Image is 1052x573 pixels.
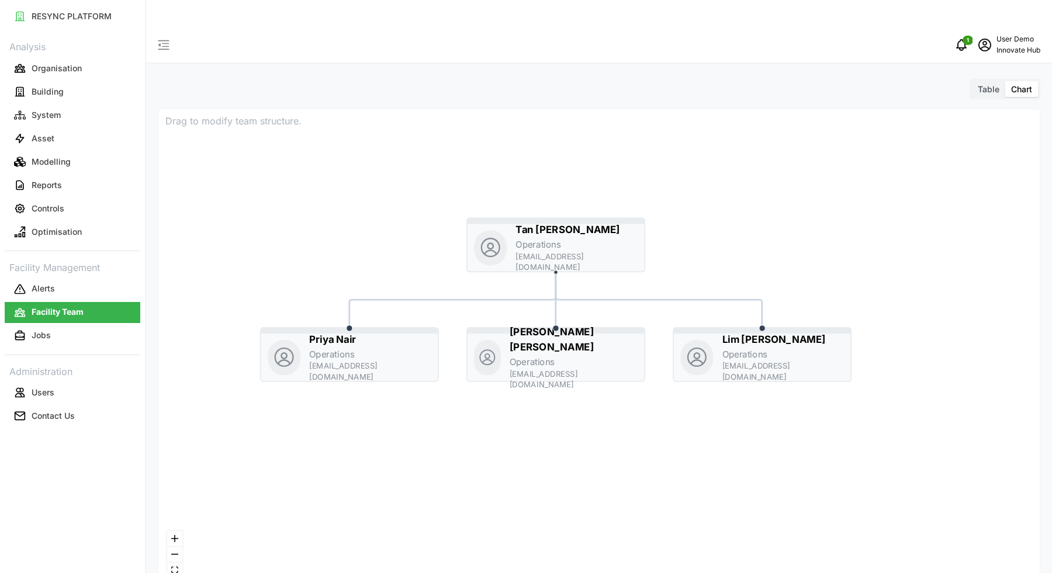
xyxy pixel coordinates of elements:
div: [PERSON_NAME] [PERSON_NAME]Operations[EMAIL_ADDRESS][DOMAIN_NAME] [466,328,645,383]
a: Alerts [5,277,140,301]
div: Priya NairOperations[EMAIL_ADDRESS][DOMAIN_NAME] [260,328,439,383]
p: [EMAIL_ADDRESS][DOMAIN_NAME] [510,369,638,391]
a: Users [5,381,140,404]
button: Users [5,382,140,403]
span: 1 [967,36,969,44]
p: Lim [PERSON_NAME] [722,332,826,348]
p: Contact Us [32,410,75,422]
p: Facility Team [32,306,84,318]
a: Building [5,80,140,103]
button: RESYNC PLATFORM [5,6,140,27]
button: Optimisation [5,221,140,242]
button: Building [5,81,140,102]
a: RESYNC PLATFORM [5,5,140,28]
p: Priya Nair [309,332,356,348]
button: schedule [973,33,996,57]
p: Operations [309,348,354,361]
p: User Demo [996,34,1040,45]
button: notifications [950,33,973,57]
p: System [32,109,61,121]
button: zoom out [167,547,182,562]
g: Edge from c58efb8c-4cf9-4e5d-948f-76780d88037d to 67f80212-3d96-4055-be04-c1fafe8f0bcc [556,275,762,325]
a: Facility Team [5,301,140,324]
button: Asset [5,128,140,149]
a: Asset [5,127,140,150]
a: Organisation [5,57,140,80]
p: Optimisation [32,226,82,238]
p: Alerts [32,283,55,294]
button: Alerts [5,279,140,300]
p: Jobs [32,329,51,341]
button: Facility Team [5,302,140,323]
p: Operations [722,348,767,361]
p: Operations [510,355,555,369]
p: Operations [515,238,560,251]
div: Lim [PERSON_NAME]Operations[EMAIL_ADDRESS][DOMAIN_NAME] [673,328,852,383]
p: Tan [PERSON_NAME] [515,223,620,238]
button: Organisation [5,58,140,79]
a: Optimisation [5,220,140,244]
button: Reports [5,175,140,196]
a: Modelling [5,150,140,173]
p: Organisation [32,62,82,74]
p: Innovate Hub [996,45,1040,56]
span: Chart [1011,84,1032,94]
button: zoom in [167,531,182,547]
g: Edge from c58efb8c-4cf9-4e5d-948f-76780d88037d to 447be16e-631f-4185-a33e-9edbcd6ba1ec [349,275,556,325]
a: Contact Us [5,404,140,428]
button: Jobs [5,325,140,346]
p: Users [32,387,54,398]
p: Reports [32,179,62,191]
button: Controls [5,198,140,219]
button: Modelling [5,151,140,172]
p: Building [32,86,64,98]
span: Table [978,84,999,94]
p: Analysis [5,37,140,54]
a: Controls [5,197,140,220]
div: Tan [PERSON_NAME]Operations[EMAIL_ADDRESS][DOMAIN_NAME] [466,218,645,273]
p: Administration [5,362,140,379]
p: [EMAIL_ADDRESS][DOMAIN_NAME] [515,251,638,273]
p: [EMAIL_ADDRESS][DOMAIN_NAME] [309,361,431,383]
p: [PERSON_NAME] [PERSON_NAME] [510,325,638,356]
a: System [5,103,140,127]
p: Modelling [32,156,71,168]
p: [EMAIL_ADDRESS][DOMAIN_NAME] [722,361,845,383]
button: Contact Us [5,405,140,426]
button: System [5,105,140,126]
a: Jobs [5,324,140,348]
p: Asset [32,133,54,144]
a: Reports [5,173,140,197]
p: Facility Management [5,258,140,275]
p: Controls [32,203,64,214]
p: RESYNC PLATFORM [32,11,112,22]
